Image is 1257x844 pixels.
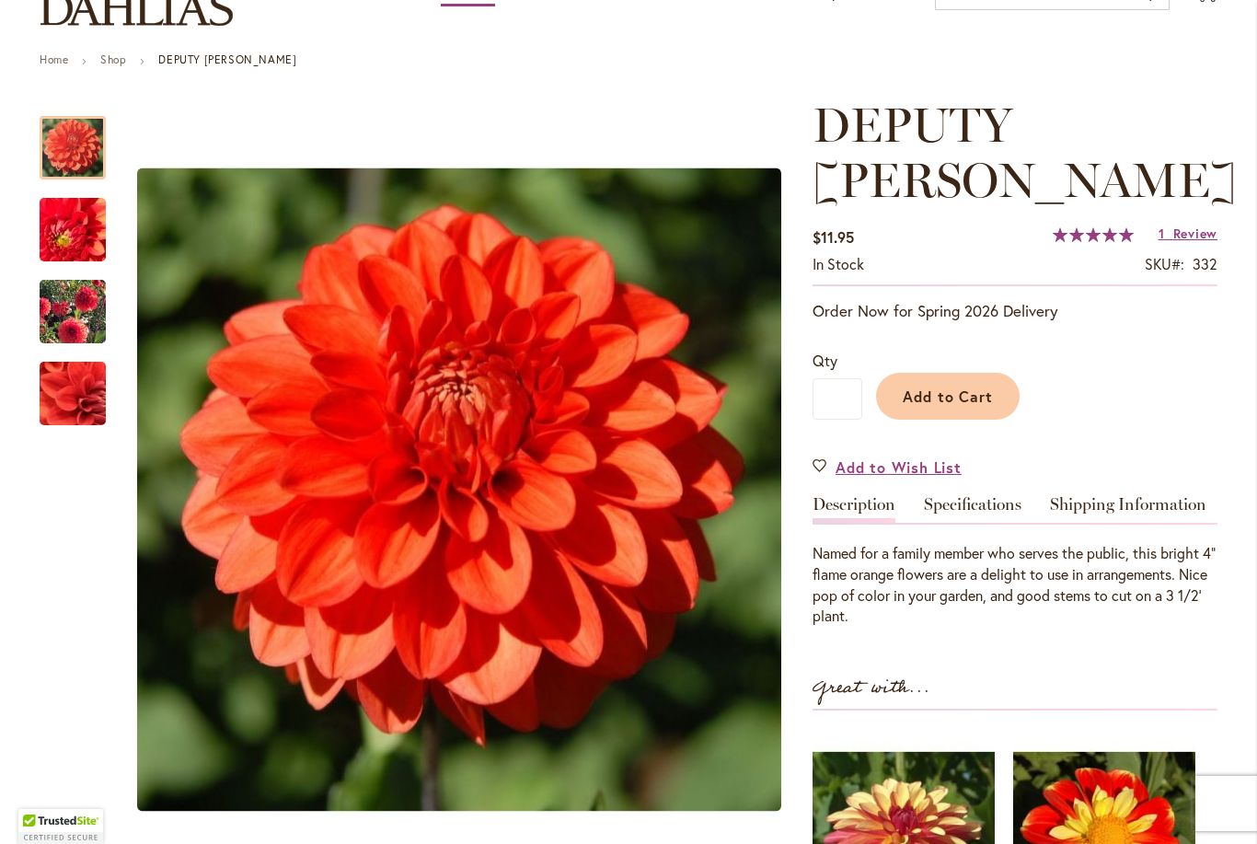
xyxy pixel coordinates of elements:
[1050,496,1206,523] a: Shipping Information
[1193,254,1217,275] div: 332
[40,98,124,179] div: DEPUTY BOB
[813,673,930,703] strong: Great with...
[1159,225,1165,242] span: 1
[1173,225,1217,242] span: Review
[100,52,126,66] a: Shop
[836,457,962,478] span: Add to Wish List
[813,254,864,273] span: In stock
[40,52,68,66] a: Home
[40,343,106,425] div: DEPUTY BOB
[14,779,65,830] iframe: Launch Accessibility Center
[903,387,994,406] span: Add to Cart
[813,457,962,478] a: Add to Wish List
[813,96,1237,209] span: DEPUTY [PERSON_NAME]
[813,227,854,247] span: $11.95
[6,260,139,364] img: DEPUTY BOB
[1145,254,1184,273] strong: SKU
[7,167,138,294] img: DEPUTY BOB
[924,496,1021,523] a: Specifications
[813,351,837,370] span: Qty
[813,496,1217,627] div: Detailed Product Info
[876,373,1020,420] button: Add to Cart
[1159,225,1217,242] a: 1 Review
[7,330,138,457] img: DEPUTY BOB
[40,261,124,343] div: DEPUTY BOB
[1053,227,1134,242] div: 100%
[137,168,781,812] img: DEPUTY BOB
[813,496,895,523] a: Description
[813,254,864,275] div: Availability
[813,300,1217,322] p: Order Now for Spring 2026 Delivery
[813,543,1217,627] div: Named for a family member who serves the public, this bright 4" flame orange flowers are a deligh...
[40,179,124,261] div: DEPUTY BOB
[158,52,296,66] strong: DEPUTY [PERSON_NAME]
